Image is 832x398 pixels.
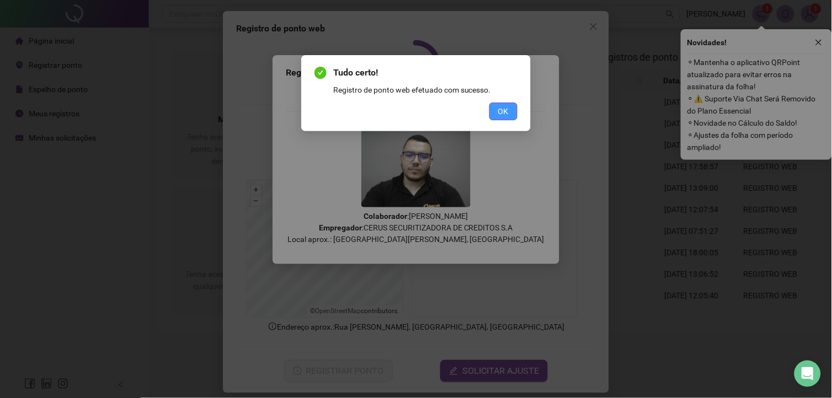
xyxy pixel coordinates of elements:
[314,67,327,79] span: check-circle
[498,105,509,117] span: OK
[333,66,518,79] span: Tudo certo!
[489,103,518,120] button: OK
[333,84,518,96] div: Registro de ponto web efetuado com sucesso.
[794,361,821,387] div: Open Intercom Messenger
